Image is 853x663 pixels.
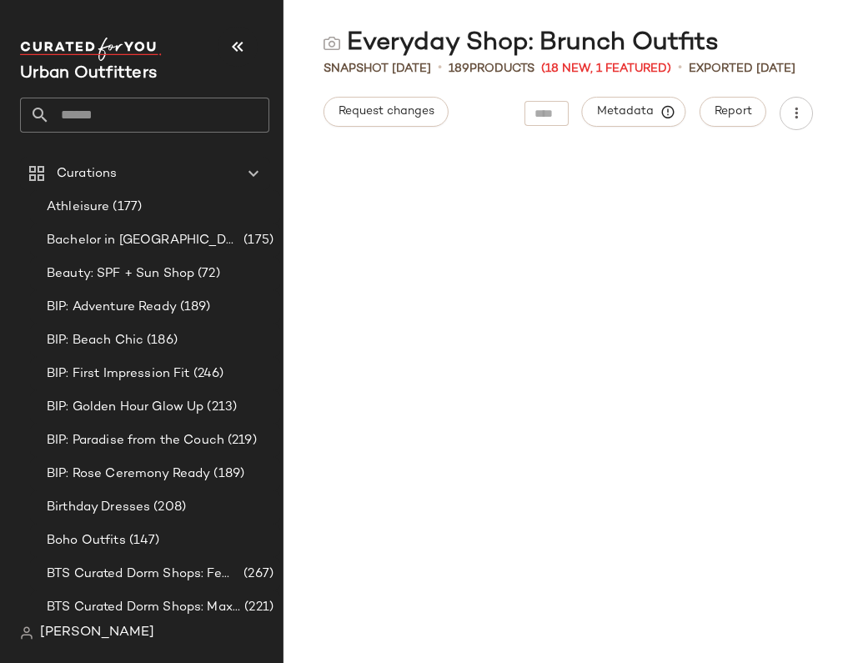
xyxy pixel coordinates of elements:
[689,60,795,78] p: Exported [DATE]
[47,565,240,584] span: BTS Curated Dorm Shops: Feminine
[109,198,142,217] span: (177)
[47,198,109,217] span: Athleisure
[143,331,178,350] span: (186)
[541,60,671,78] span: (18 New, 1 Featured)
[150,498,186,517] span: (208)
[47,531,126,550] span: Boho Outfits
[190,364,224,384] span: (246)
[596,104,672,119] span: Metadata
[449,60,534,78] div: Products
[240,565,273,584] span: (267)
[240,231,273,250] span: (175)
[438,58,442,78] span: •
[20,65,157,83] span: Current Company Name
[57,164,117,183] span: Curations
[338,105,434,118] span: Request changes
[241,598,273,617] span: (221)
[210,465,244,484] span: (189)
[449,63,469,75] span: 189
[678,58,682,78] span: •
[47,465,210,484] span: BIP: Rose Ceremony Ready
[47,598,241,617] span: BTS Curated Dorm Shops: Maximalist
[203,398,237,417] span: (213)
[700,97,766,127] button: Report
[177,298,211,317] span: (189)
[324,60,431,78] span: Snapshot [DATE]
[194,264,220,284] span: (72)
[20,38,162,61] img: cfy_white_logo.C9jOOHJF.svg
[224,431,257,450] span: (219)
[47,231,240,250] span: Bachelor in [GEOGRAPHIC_DATA]: LP
[47,498,150,517] span: Birthday Dresses
[47,398,203,417] span: BIP: Golden Hour Glow Up
[582,97,686,127] button: Metadata
[47,298,177,317] span: BIP: Adventure Ready
[47,331,143,350] span: BIP: Beach Chic
[324,97,449,127] button: Request changes
[47,431,224,450] span: BIP: Paradise from the Couch
[126,531,160,550] span: (147)
[40,623,154,643] span: [PERSON_NAME]
[324,27,719,60] div: Everyday Shop: Brunch Outfits
[47,264,194,284] span: Beauty: SPF + Sun Shop
[20,626,33,640] img: svg%3e
[324,35,340,52] img: svg%3e
[714,105,752,118] span: Report
[47,364,190,384] span: BIP: First Impression Fit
